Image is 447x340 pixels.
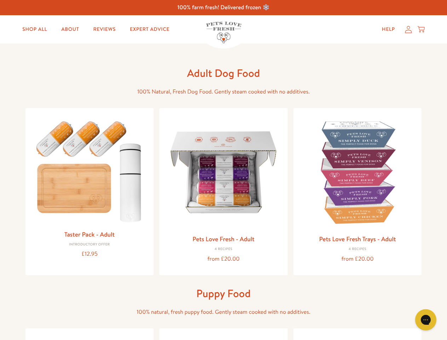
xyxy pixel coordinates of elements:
[31,114,148,226] img: Taster Pack - Adult
[193,234,254,243] a: Pets Love Fresh - Adult
[137,308,310,316] span: 100% natural, fresh puppy food. Gently steam cooked with no additives.
[124,22,175,36] a: Expert Advice
[165,247,282,251] div: 4 Recipes
[319,234,396,243] a: Pets Love Fresh Trays - Adult
[299,254,416,264] div: from £20.00
[299,247,416,251] div: 4 Recipes
[206,22,241,43] img: Pets Love Fresh
[137,88,310,96] span: 100% Natural, Fresh Dog Food. Gently steam cooked with no additives.
[56,22,85,36] a: About
[31,243,148,247] div: Introductory Offer
[299,114,416,231] img: Pets Love Fresh Trays - Adult
[87,22,121,36] a: Reviews
[110,287,337,300] h1: Puppy Food
[110,66,337,80] h1: Adult Dog Food
[31,249,148,259] div: £12.95
[412,307,440,333] iframe: Gorgias live chat messenger
[64,230,115,239] a: Taster Pack - Adult
[17,22,53,36] a: Shop All
[376,22,401,36] a: Help
[165,254,282,264] div: from £20.00
[165,114,282,231] img: Pets Love Fresh - Adult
